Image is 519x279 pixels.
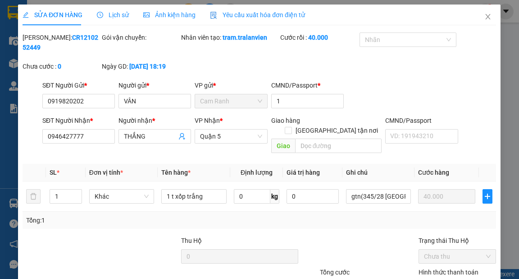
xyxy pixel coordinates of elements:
button: plus [483,189,493,204]
b: 0 [58,63,61,70]
div: Ngày GD: [102,61,179,71]
div: SĐT Người Gửi [42,80,115,90]
div: Nhân viên tạo: [181,33,278,42]
b: [DOMAIN_NAME] [88,34,136,42]
b: Trà Lan Viên [11,58,52,85]
div: Gói vận chuyển: [102,33,179,42]
div: Tổng: 1 [26,215,201,225]
span: plus [483,193,492,200]
div: Trạng thái Thu Hộ [419,236,496,246]
img: logo.jpg [110,11,132,33]
span: picture [143,12,150,18]
button: Close [476,5,501,30]
span: Giao [271,139,295,153]
span: Tên hàng [162,169,191,176]
div: Cước rồi : [280,33,358,42]
div: Người nhận [119,116,191,126]
b: Trà Lan Viên - Gửi khách hàng [62,13,96,102]
span: close [485,13,492,20]
span: Đơn vị tính [89,169,123,176]
span: Ảnh kiện hàng [143,11,196,19]
div: [PERSON_NAME]: [23,33,100,52]
div: VP gửi [195,80,268,90]
span: Tổng cước [320,269,350,276]
span: Khác [95,190,149,203]
button: delete [26,189,41,204]
input: 0 [419,189,476,204]
span: Cước hàng [419,169,450,176]
span: SL [50,169,57,176]
span: clock-circle [97,12,103,18]
span: SỬA ĐƠN HÀNG [23,11,82,19]
b: tram.tralanvien [223,34,267,41]
div: Chưa cước : [23,61,100,71]
span: Lịch sử [97,11,129,19]
b: [DATE] 18:19 [129,63,166,70]
span: Giao hàng [271,117,300,124]
span: kg [270,189,279,204]
span: [GEOGRAPHIC_DATA] tận nơi [292,126,382,135]
span: Chưa thu [424,250,491,263]
span: Yêu cầu xuất hóa đơn điện tử [210,11,305,19]
span: Giá trị hàng [287,169,320,176]
span: edit [23,12,29,18]
b: 40.000 [308,34,328,41]
span: Quận 5 [200,130,262,143]
span: Cam Ranh [200,94,262,108]
span: Định lượng [241,169,273,176]
span: Thu Hộ [181,237,202,244]
input: Dọc đường [295,139,382,153]
span: user-add [179,133,186,140]
input: Ghi Chú [346,189,411,204]
div: CMND/Passport [386,116,458,126]
div: Người gửi [119,80,191,90]
li: (c) 2017 [88,43,136,54]
span: VP Nhận [195,117,220,124]
img: icon [210,12,217,19]
label: Hình thức thanh toán [419,269,479,276]
div: SĐT Người Nhận [42,116,115,126]
div: CMND/Passport [271,80,344,90]
th: Ghi chú [342,164,415,181]
input: VD: Bàn, Ghế [162,189,227,204]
